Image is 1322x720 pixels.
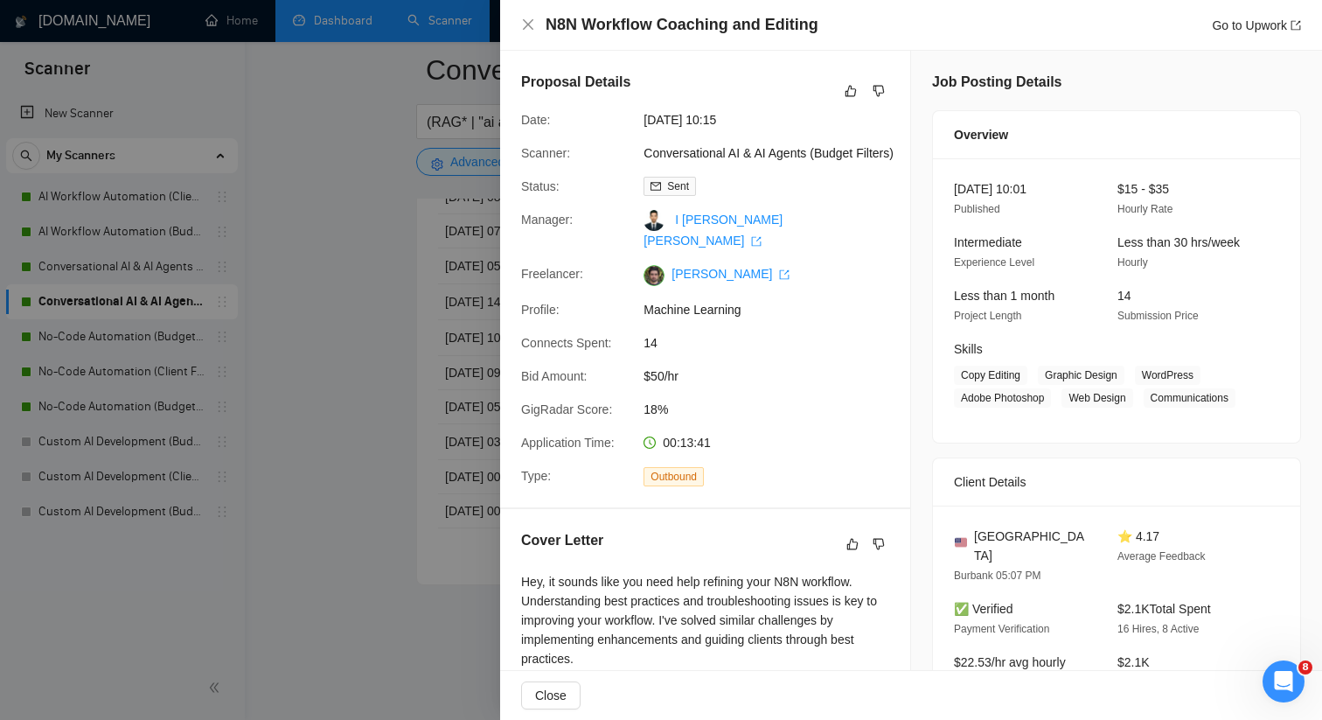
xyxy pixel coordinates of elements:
span: WordPress [1135,366,1200,385]
span: dislike [873,84,885,98]
span: export [1291,20,1301,31]
span: Freelancer: [521,267,583,281]
span: [DATE] 10:15 [644,110,906,129]
span: Average Feedback [1117,550,1206,563]
span: Less than 1 month [954,289,1054,303]
span: like [845,84,857,98]
button: Close [521,17,535,32]
a: I [PERSON_NAME] [PERSON_NAME] export [644,213,783,248]
h5: Proposal Details [521,72,630,93]
span: mail [651,181,661,192]
h5: Job Posting Details [932,72,1061,93]
span: GigRadar Score: [521,402,612,416]
span: Submission Price [1117,310,1199,322]
span: Project Length [954,310,1021,322]
span: 18% [644,400,906,419]
button: Close [521,682,581,710]
div: Client Details [954,458,1279,506]
span: [GEOGRAPHIC_DATA] [974,527,1089,565]
span: $22.53/hr avg hourly rate paid [954,655,1066,689]
span: Outbound [644,467,704,486]
span: Copy Editing [954,366,1027,385]
button: like [840,80,861,101]
span: Web Design [1061,388,1132,408]
span: Profile: [521,303,560,317]
span: Published [954,203,1000,215]
span: Communications [1144,388,1235,408]
button: like [842,534,863,555]
span: dislike [873,537,885,551]
a: Go to Upworkexport [1212,18,1301,32]
span: Type: [521,469,551,483]
span: export [779,269,790,280]
span: clock-circle [644,437,656,449]
span: Bid Amount: [521,369,588,383]
button: dislike [868,80,889,101]
span: $2.1K Total Spent [1117,602,1211,616]
span: 14 [1117,289,1131,303]
span: Graphic Design [1038,366,1124,385]
span: Overview [954,125,1008,144]
img: c1cPalOImnYouGUwqAjd6nDruuAkmdSdKVPLvW4FFdSxgng5qOcTHr4cauHYGnNaj5 [644,265,664,286]
span: $2.1K [1117,655,1150,669]
span: 14 [644,333,906,353]
h4: N8N Workflow Coaching and Editing [546,14,818,36]
span: [DATE] 10:01 [954,182,1026,196]
span: Date: [521,113,550,127]
iframe: Intercom live chat [1263,661,1305,703]
span: Skills [954,342,983,356]
span: 8 [1298,661,1312,675]
span: ⭐ 4.17 [1117,529,1159,543]
h5: Cover Letter [521,530,603,551]
span: 16 Hires, 8 Active [1117,623,1199,635]
span: $50/hr [644,367,906,386]
span: 00:13:41 [663,436,711,450]
span: Hourly Rate [1117,203,1172,215]
span: Manager: [521,213,573,227]
span: Burbank 05:07 PM [954,570,1040,582]
span: $15 - $35 [1117,182,1169,196]
span: Scanner: [521,146,570,160]
span: Sent [667,180,689,192]
span: Conversational AI & AI Agents (Budget Filters) [644,143,906,163]
span: Intermediate [954,235,1022,249]
span: Status: [521,179,560,193]
span: Payment Verification [954,623,1049,635]
a: [PERSON_NAME] export [671,267,790,281]
span: like [846,537,859,551]
span: Experience Level [954,256,1034,269]
span: Close [535,686,567,705]
span: export [751,236,762,247]
span: Application Time: [521,436,615,450]
span: Hourly [1117,256,1148,269]
span: Less than 30 hrs/week [1117,235,1240,249]
button: dislike [868,534,889,555]
img: 🇺🇸 [955,536,967,549]
span: Machine Learning [644,300,906,319]
span: close [521,17,535,31]
span: ✅ Verified [954,602,1013,616]
span: Connects Spent: [521,336,612,350]
span: Adobe Photoshop [954,388,1051,408]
